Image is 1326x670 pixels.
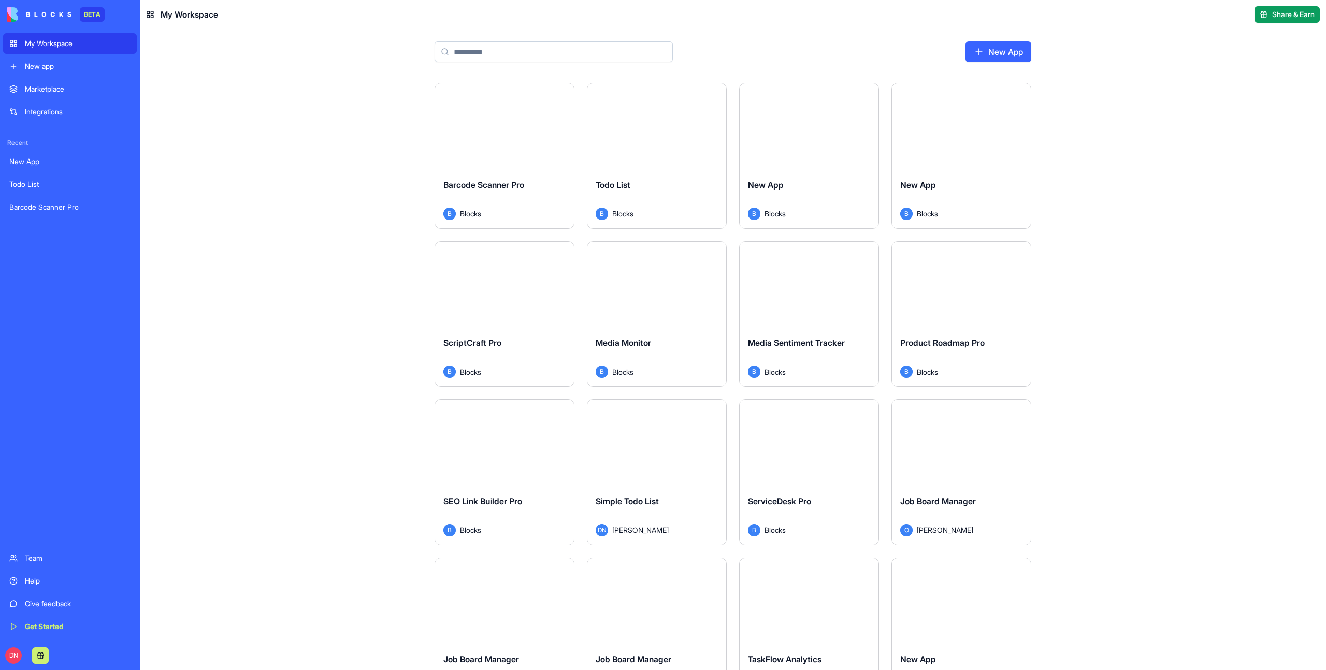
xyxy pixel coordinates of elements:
div: New App [9,156,131,167]
a: New AppBBlocks [739,83,879,229]
span: B [596,208,608,220]
span: Job Board Manager [900,496,976,506]
a: ServiceDesk ProBBlocks [739,399,879,545]
span: Blocks [765,367,786,377]
a: New AppBBlocks [891,83,1031,229]
span: Share & Earn [1272,9,1315,20]
div: Team [25,553,131,563]
a: New App [965,41,1031,62]
span: B [748,366,760,378]
span: Product Roadmap Pro [900,338,985,348]
span: DN [596,524,608,536]
div: New app [25,61,131,71]
span: ServiceDesk Pro [748,496,811,506]
span: B [748,208,760,220]
span: Blocks [612,367,633,377]
a: New app [3,56,137,77]
a: Todo List [3,174,137,195]
a: Media MonitorBBlocks [587,241,727,387]
span: SEO Link Builder Pro [443,496,522,506]
span: Job Board Manager [596,654,671,664]
a: Marketplace [3,79,137,99]
img: logo [7,7,71,22]
span: DN [5,647,22,664]
a: Barcode Scanner ProBBlocks [435,83,574,229]
a: BETA [7,7,105,22]
a: Product Roadmap ProBBlocks [891,241,1031,387]
div: Help [25,576,131,586]
span: Blocks [460,367,481,377]
span: [PERSON_NAME] [612,525,669,535]
span: B [748,524,760,536]
div: Barcode Scanner Pro [9,202,131,212]
span: B [443,366,456,378]
a: My Workspace [3,33,137,54]
div: Todo List [9,179,131,190]
span: Simple Todo List [596,496,659,506]
a: Todo ListBBlocks [587,83,727,229]
span: Blocks [612,208,633,219]
span: B [443,524,456,536]
a: Simple Todo ListDN[PERSON_NAME] [587,399,727,545]
span: My Workspace [161,8,218,21]
span: Blocks [460,525,481,535]
span: B [596,366,608,378]
span: TaskFlow Analytics [748,654,821,664]
span: Todo List [596,180,630,190]
span: New App [900,654,936,664]
a: SEO Link Builder ProBBlocks [435,399,574,545]
span: B [900,208,913,220]
a: Barcode Scanner Pro [3,197,137,217]
div: Marketplace [25,84,131,94]
span: Blocks [917,208,938,219]
span: ScriptCraft Pro [443,338,501,348]
a: Help [3,571,137,591]
button: Share & Earn [1255,6,1320,23]
span: [PERSON_NAME] [917,525,973,535]
a: Get Started [3,616,137,637]
a: Media Sentiment TrackerBBlocks [739,241,879,387]
a: Give feedback [3,593,137,614]
span: B [900,366,913,378]
a: Team [3,548,137,569]
span: New App [748,180,784,190]
div: Integrations [25,107,131,117]
a: Integrations [3,101,137,122]
div: My Workspace [25,38,131,49]
span: Blocks [460,208,481,219]
span: Media Monitor [596,338,651,348]
div: Give feedback [25,599,131,609]
span: Recent [3,139,137,147]
span: Barcode Scanner Pro [443,180,524,190]
span: Blocks [917,367,938,377]
span: Media Sentiment Tracker [748,338,845,348]
span: Job Board Manager [443,654,519,664]
span: B [443,208,456,220]
div: BETA [80,7,105,22]
a: New App [3,151,137,172]
a: ScriptCraft ProBBlocks [435,241,574,387]
span: Blocks [765,525,786,535]
span: New App [900,180,936,190]
div: Get Started [25,621,131,632]
span: O [900,524,913,536]
a: Job Board ManagerO[PERSON_NAME] [891,399,1031,545]
span: Blocks [765,208,786,219]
